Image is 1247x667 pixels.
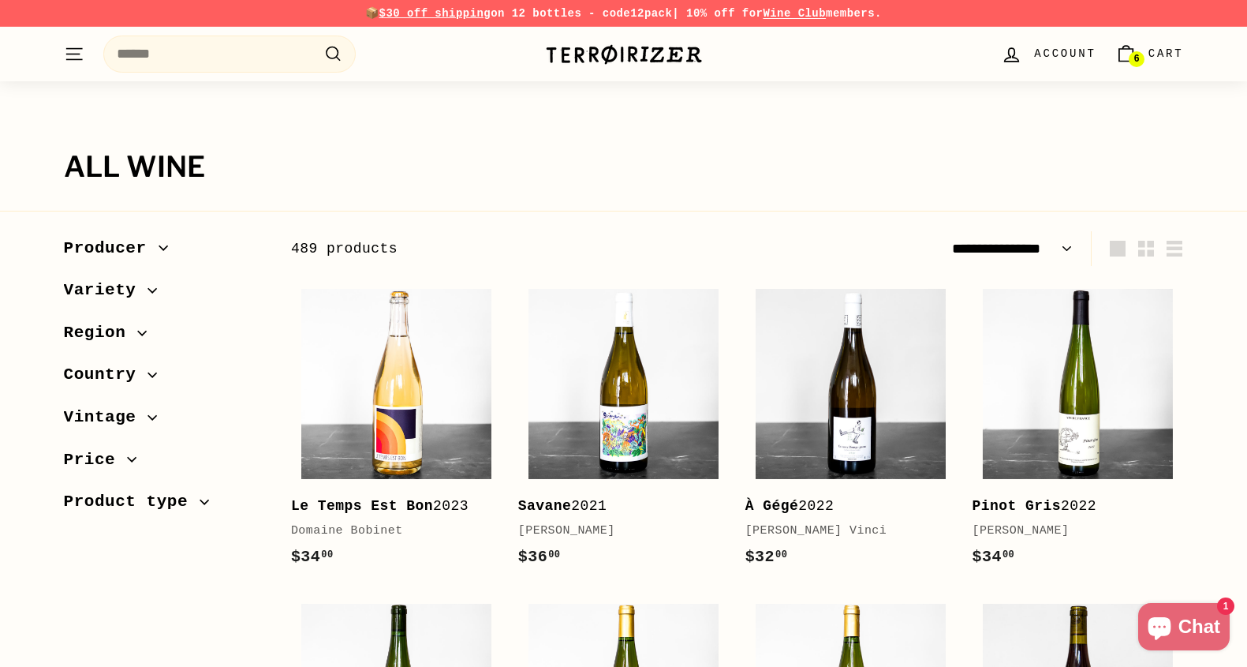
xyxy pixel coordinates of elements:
[1106,31,1193,77] a: Cart
[64,5,1184,22] p: 📦 on 12 bottles - code | 10% off for members.
[973,548,1015,566] span: $34
[1148,45,1184,62] span: Cart
[291,238,737,260] div: 489 products
[745,495,941,518] div: 2022
[548,549,560,560] sup: 00
[973,278,1184,585] a: Pinot Gris2022[PERSON_NAME]
[775,549,787,560] sup: 00
[991,31,1105,77] a: Account
[64,316,266,358] button: Region
[64,362,148,388] span: Country
[518,498,572,514] b: Savane
[64,320,138,347] span: Region
[291,522,487,541] div: Domaine Bobinet
[745,522,941,541] div: [PERSON_NAME] Vinci
[64,235,159,262] span: Producer
[745,498,799,514] b: À Gégé
[291,498,433,514] b: Le Temps Est Bon
[64,404,148,431] span: Vintage
[745,278,957,585] a: À Gégé2022[PERSON_NAME] Vinci
[518,522,714,541] div: [PERSON_NAME]
[64,489,200,515] span: Product type
[518,495,714,518] div: 2021
[64,152,1184,183] h1: All wine
[518,548,561,566] span: $36
[973,522,1168,541] div: [PERSON_NAME]
[1002,549,1014,560] sup: 00
[1034,45,1096,62] span: Account
[763,7,826,20] a: Wine Club
[518,278,730,585] a: Savane2021[PERSON_NAME]
[64,358,266,400] button: Country
[64,447,128,474] span: Price
[379,7,491,20] span: $30 off shipping
[745,548,788,566] span: $32
[1133,603,1234,654] inbox-online-store-chat: Shopify online store chat
[64,443,266,485] button: Price
[64,231,266,274] button: Producer
[64,273,266,316] button: Variety
[291,278,502,585] a: Le Temps Est Bon2023Domaine Bobinet
[64,485,266,527] button: Product type
[291,495,487,518] div: 2023
[64,400,266,443] button: Vintage
[973,495,1168,518] div: 2022
[1133,54,1139,65] span: 6
[64,277,148,304] span: Variety
[321,549,333,560] sup: 00
[630,7,672,20] strong: 12pack
[291,548,334,566] span: $34
[973,498,1062,514] b: Pinot Gris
